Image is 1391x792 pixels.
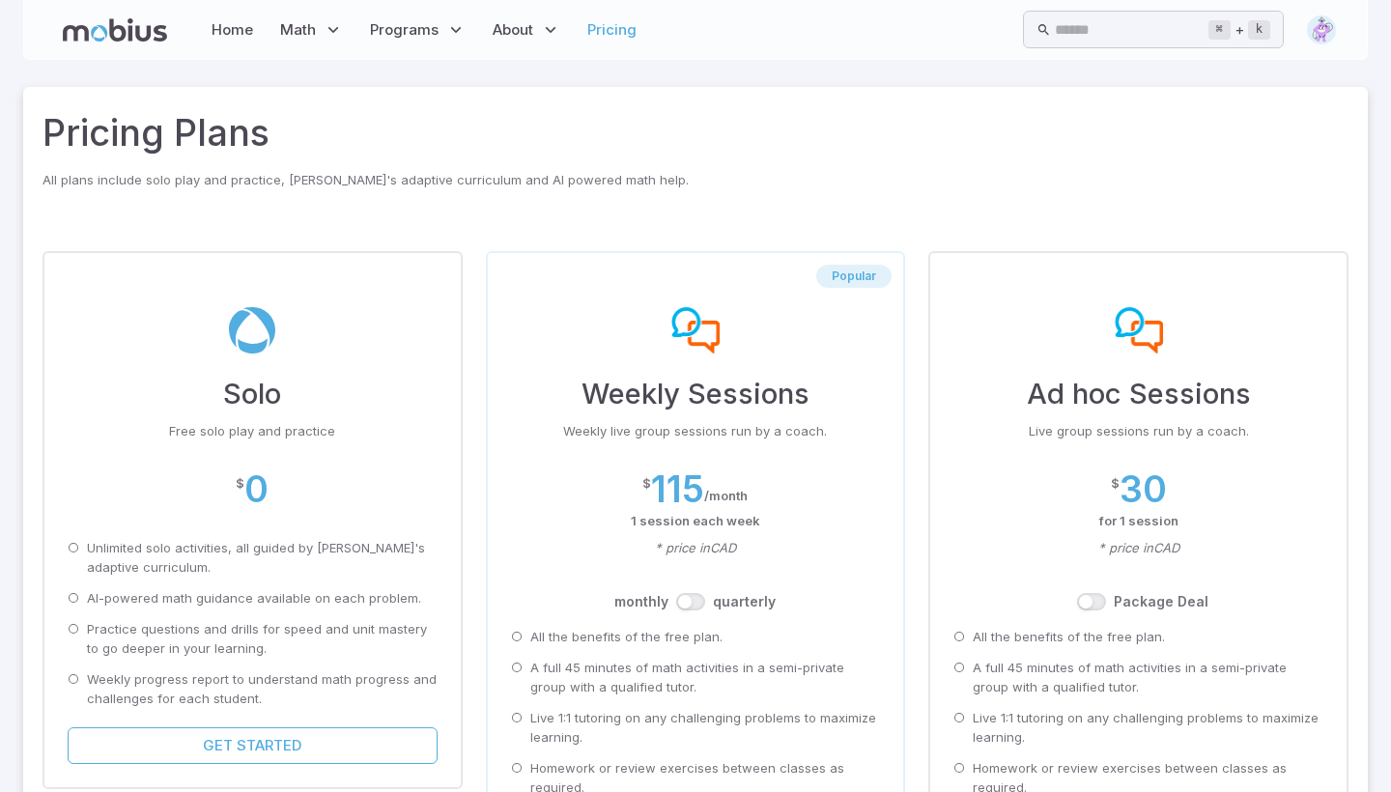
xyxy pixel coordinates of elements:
p: Live 1:1 tutoring on any challenging problems to maximize learning. [973,708,1323,747]
p: 1 session each week [511,511,881,530]
label: month ly [614,592,668,611]
p: AI-powered math guidance available on each problem. [87,588,421,608]
span: Programs [370,19,439,41]
p: Practice questions and drills for speed and unit mastery to go deeper in your learning. [87,619,438,658]
h2: 0 [244,467,269,510]
kbd: ⌘ [1208,20,1231,40]
a: Home [206,8,259,52]
h2: 115 [651,467,704,510]
p: Live group sessions run by a coach. [953,421,1323,440]
p: Weekly live group sessions run by a coach. [511,421,881,440]
p: / month [704,486,748,505]
p: A full 45 minutes of math activities in a semi-private group with a qualified tutor. [530,658,881,696]
p: * price in CAD [953,538,1323,557]
p: Live 1:1 tutoring on any challenging problems to maximize learning. [530,708,881,747]
p: $ [1111,473,1120,493]
label: Package Deal [1114,592,1208,611]
span: About [493,19,533,41]
img: weekly-sessions-plan-img [671,307,720,354]
h3: Ad hoc Sessions [953,373,1323,415]
div: + [1208,18,1270,42]
p: $ [236,473,244,493]
button: Get Started [68,727,438,764]
h3: Solo [68,373,438,415]
kbd: k [1248,20,1270,40]
p: for 1 session [953,511,1323,530]
label: quarterly [713,592,776,611]
p: * price in CAD [511,538,881,557]
p: All plans include solo play and practice, [PERSON_NAME]'s adaptive curriculum and AI powered math... [43,170,1348,189]
img: ad-hoc sessions-plan-img [1115,307,1163,354]
p: Unlimited solo activities, all guided by [PERSON_NAME]'s adaptive curriculum. [87,538,438,577]
span: Math [280,19,316,41]
h2: 30 [1120,467,1167,510]
p: All the benefits of the free plan. [530,627,723,646]
p: $ [642,473,651,493]
h2: Pricing Plans [43,106,1348,160]
p: Free solo play and practice [68,421,438,440]
img: solo-plan-img [228,307,276,354]
span: Popular [816,269,892,284]
a: Pricing [582,8,642,52]
p: Weekly progress report to understand math progress and challenges for each student. [87,669,438,708]
img: diamond.svg [1307,15,1336,44]
h3: Weekly Sessions [511,373,881,415]
p: A full 45 minutes of math activities in a semi-private group with a qualified tutor. [973,658,1323,696]
p: All the benefits of the free plan. [973,627,1165,646]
